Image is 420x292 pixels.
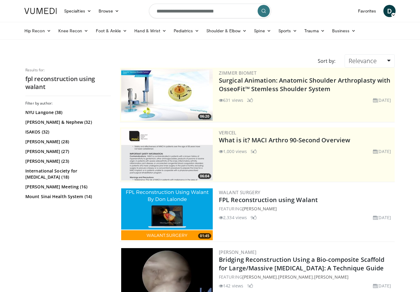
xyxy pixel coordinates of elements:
[55,25,92,37] a: Knee Recon
[219,76,391,93] a: Surgical Animation: Anatomic Shoulder Arthroplasty with OsseoFit™ Stemless Shoulder System
[250,25,274,37] a: Spine
[219,97,243,103] li: 631 views
[219,249,256,255] a: [PERSON_NAME]
[170,25,203,37] a: Pediatrics
[25,129,109,135] a: ISAKOS (32)
[198,233,211,239] span: 01:45
[219,283,243,289] li: 142 views
[373,214,391,221] li: [DATE]
[328,25,360,37] a: Business
[21,25,55,37] a: Hip Recon
[219,274,393,280] div: FEATURING , ,
[219,148,247,155] li: 1,000 views
[219,205,393,212] div: FEATURING
[247,97,253,103] li: 2
[349,57,377,65] span: Relevance
[203,25,250,37] a: Shoulder & Elbow
[383,5,396,17] a: D
[25,139,109,145] a: [PERSON_NAME] (28)
[25,168,109,180] a: International Society for [MEDICAL_DATA] (18)
[95,5,123,17] a: Browse
[219,196,318,204] a: FPL Reconstruction using Walant
[354,5,380,17] a: Favorites
[25,119,109,125] a: [PERSON_NAME] & Nephew (32)
[219,70,256,76] a: Zimmer Biomet
[373,97,391,103] li: [DATE]
[219,189,261,195] a: Walant Surgery
[24,8,57,14] img: VuMedi Logo
[92,25,131,37] a: Foot & Ankle
[198,173,211,179] span: 06:04
[121,129,213,180] a: 06:04
[121,69,213,121] img: 84e7f812-2061-4fff-86f6-cdff29f66ef4.300x170_q85_crop-smart_upscale.jpg
[60,5,95,17] a: Specialties
[121,188,213,240] img: 8d9d45aa-a38b-4c27-8eec-44e7191321b0.png.300x170_q85_crop-smart_upscale.png
[242,206,277,212] a: [PERSON_NAME]
[25,68,111,73] p: Results for:
[373,148,391,155] li: [DATE]
[121,129,213,180] img: aa6cc8ed-3dbf-4b6a-8d82-4a06f68b6688.300x170_q85_crop-smart_upscale.jpg
[25,109,109,116] a: NYU Langone (38)
[149,4,271,18] input: Search topics, interventions
[251,214,257,221] li: 9
[313,54,340,68] div: Sort by:
[242,274,277,280] a: [PERSON_NAME]
[219,214,247,221] li: 2,334 views
[275,25,301,37] a: Sports
[121,69,213,121] a: 06:20
[219,255,384,272] a: Bridging Reconstruction Using a Bio-composite Scaffold for Large/Massive [MEDICAL_DATA]: A Techni...
[25,194,109,200] a: Mount Sinai Health System (14)
[25,158,109,164] a: [PERSON_NAME] (23)
[247,283,253,289] li: 1
[278,274,313,280] a: [PERSON_NAME]
[219,136,350,144] a: What is it? MACI Arthro 90-Second Overview
[131,25,170,37] a: Hand & Wrist
[373,283,391,289] li: [DATE]
[219,130,237,136] a: Vericel
[314,274,349,280] a: [PERSON_NAME]
[25,101,111,106] h3: Filter by author:
[121,188,213,240] a: 01:45
[25,184,109,190] a: [PERSON_NAME] Meeting (16)
[198,114,211,119] span: 06:20
[25,75,111,91] h2: fpl reconstruction using walant
[25,148,109,155] a: [PERSON_NAME] (27)
[301,25,328,37] a: Trauma
[251,148,257,155] li: 5
[345,54,395,68] a: Relevance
